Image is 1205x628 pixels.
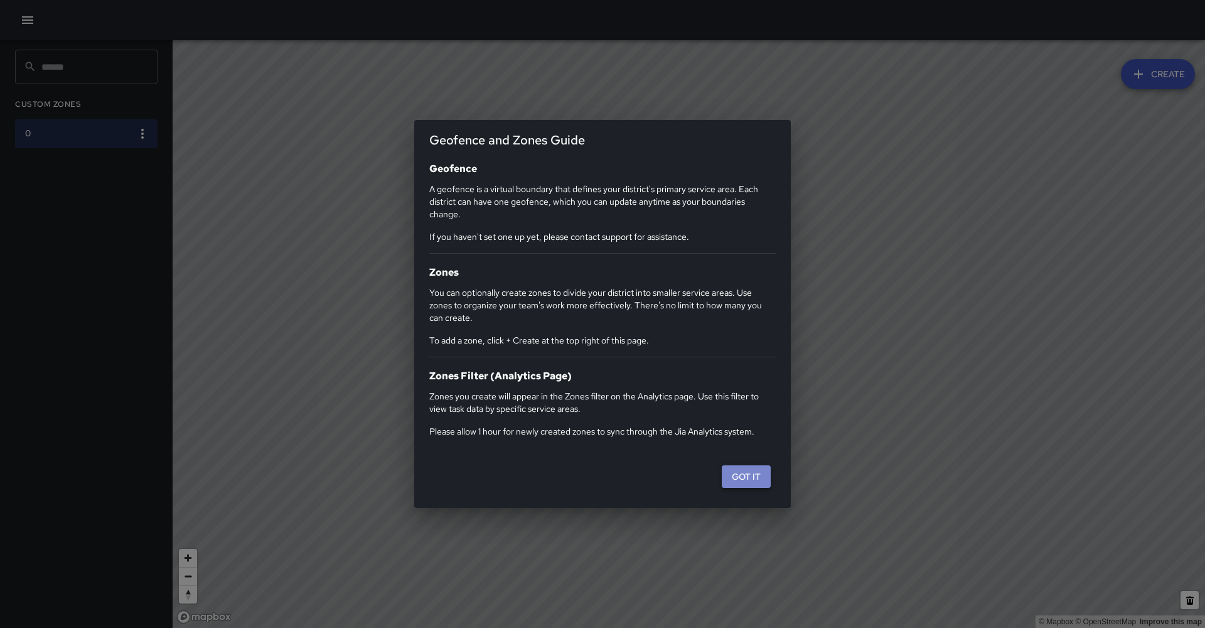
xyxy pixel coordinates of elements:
[429,286,776,324] p: You can optionally create zones to divide your district into smaller service areas. Use zones to ...
[429,264,776,281] h6: Zones
[429,367,776,385] h6: Zones Filter (Analytics Page)
[429,334,776,347] p: To add a zone, click + Create at the top right of this page.
[722,465,771,489] button: Got it
[429,160,776,178] h6: Geofence
[429,390,776,415] p: Zones you create will appear in the Zones filter on the Analytics page. Use this filter to view t...
[429,425,776,438] p: Please allow 1 hour for newly created zones to sync through the Jia Analytics system.
[429,183,776,220] p: A geofence is a virtual boundary that defines your district's primary service area. Each district...
[429,230,776,243] p: If you haven't set one up yet, please contact support for assistance.
[414,120,791,160] h2: Geofence and Zones Guide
